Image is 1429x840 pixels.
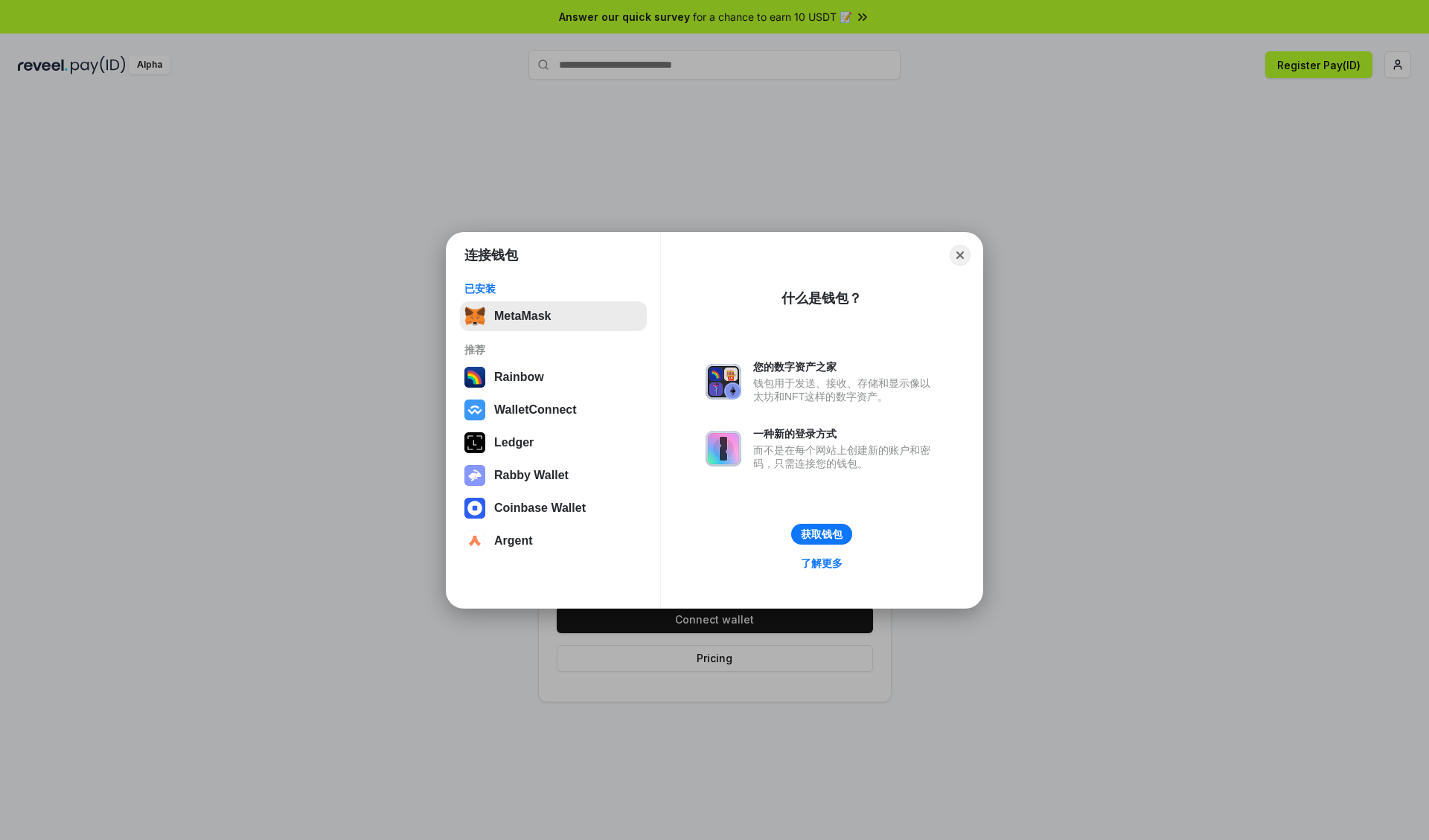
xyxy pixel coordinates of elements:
[464,432,485,453] img: svg+xml,%3Csvg%20xmlns%3D%22http%3A%2F%2Fwww.w3.org%2F2000%2Fsvg%22%20width%3D%2228%22%20height%3...
[706,364,741,400] img: svg+xml,%3Csvg%20xmlns%3D%22http%3A%2F%2Fwww.w3.org%2F2000%2Fsvg%22%20fill%3D%22none%22%20viewBox...
[801,528,843,541] div: 获取钱包
[464,306,485,327] img: svg+xml,%3Csvg%20fill%3D%22none%22%20height%3D%2233%22%20viewBox%3D%220%200%2035%2033%22%20width%...
[464,343,642,356] div: 推荐
[494,310,551,323] div: MetaMask
[460,461,647,490] button: Rabby Wallet
[460,362,647,392] button: Rainbow
[464,530,485,551] img: svg+xml,%3Csvg%20width%3D%2228%22%20height%3D%2228%22%20viewBox%3D%220%200%2028%2028%22%20fill%3D...
[801,557,843,570] div: 了解更多
[781,289,862,307] div: 什么是钱包？
[792,554,851,573] a: 了解更多
[706,431,741,467] img: svg+xml,%3Csvg%20xmlns%3D%22http%3A%2F%2Fwww.w3.org%2F2000%2Fsvg%22%20fill%3D%22none%22%20viewBox...
[494,371,544,384] div: Rainbow
[494,403,577,417] div: WalletConnect
[494,469,569,482] div: Rabby Wallet
[753,443,938,470] div: 而不是在每个网站上创建新的账户和密码，只需连接您的钱包。
[464,465,485,486] img: svg+xml,%3Csvg%20xmlns%3D%22http%3A%2F%2Fwww.w3.org%2F2000%2Fsvg%22%20fill%3D%22none%22%20viewBox...
[464,400,485,420] img: svg+xml,%3Csvg%20width%3D%2228%22%20height%3D%2228%22%20viewBox%3D%220%200%2028%2028%22%20fill%3D...
[460,493,647,523] button: Coinbase Wallet
[753,376,938,403] div: 钱包用于发送、接收、存储和显示像以太坊和NFT这样的数字资产。
[494,436,534,449] div: Ledger
[464,282,642,295] div: 已安装
[950,245,971,266] button: Close
[753,360,938,373] div: 您的数字资产之家
[460,301,647,331] button: MetaMask
[464,367,485,388] img: svg+xml,%3Csvg%20width%3D%22120%22%20height%3D%22120%22%20viewBox%3D%220%200%20120%20120%22%20fil...
[494,501,586,515] div: Coinbase Wallet
[464,498,485,519] img: svg+xml,%3Csvg%20width%3D%2228%22%20height%3D%2228%22%20viewBox%3D%220%200%2028%2028%22%20fill%3D...
[464,246,518,264] h1: 连接钱包
[460,526,647,556] button: Argent
[460,395,647,425] button: WalletConnect
[494,534,533,548] div: Argent
[460,428,647,458] button: Ledger
[753,427,938,440] div: 一种新的登录方式
[791,524,852,545] button: 获取钱包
